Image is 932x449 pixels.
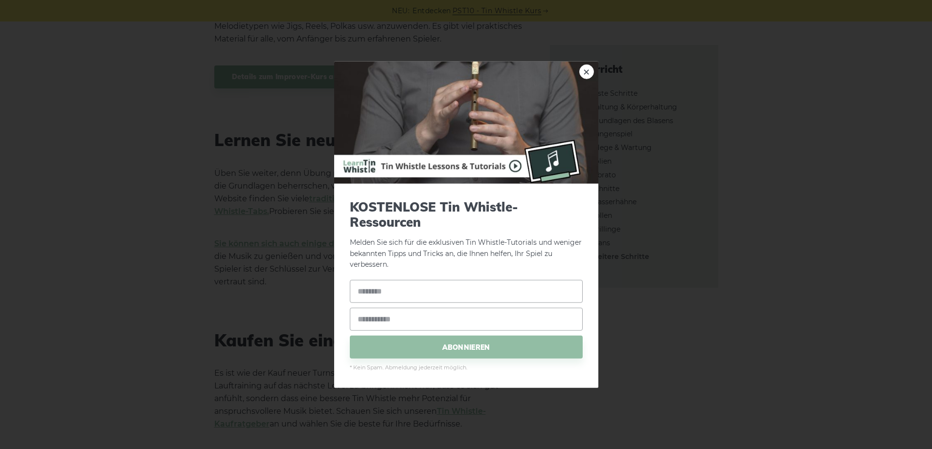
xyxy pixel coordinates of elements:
font: ABONNIEREN [442,342,490,351]
font: KOSTENLOSE Tin Whistle-Ressourcen [350,198,518,230]
a: × [579,64,594,79]
img: Vorschau des Tin Whistle-Kaufratgebers [334,61,598,183]
font: Melden Sie sich für die exklusiven Tin Whistle-Tutorials und weniger bekannten Tipps und Tricks a... [350,238,582,269]
font: * Kein Spam. Abmeldung jederzeit möglich. [350,364,467,371]
font: × [582,63,591,81]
